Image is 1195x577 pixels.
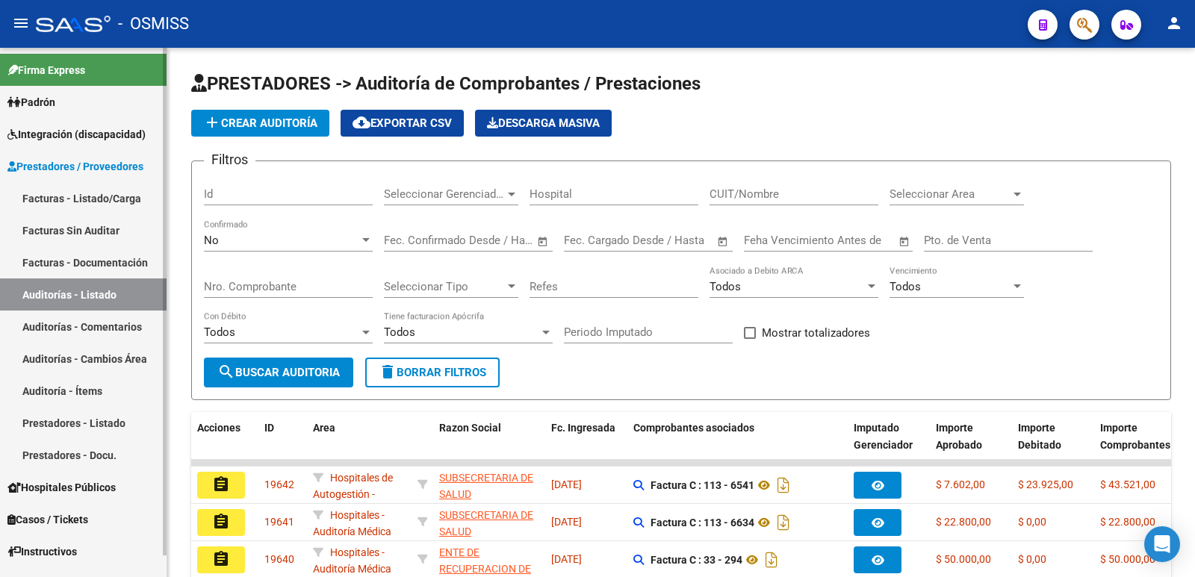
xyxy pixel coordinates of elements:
span: Hospitales de Autogestión - Afiliaciones [313,472,393,518]
span: 19642 [264,478,294,490]
mat-icon: add [203,113,221,131]
span: Exportar CSV [353,116,452,130]
mat-icon: assignment [212,475,230,493]
span: $ 23.925,00 [1018,478,1073,490]
span: Hospitales Públicos [7,479,116,496]
mat-icon: cloud_download [353,113,370,131]
button: Open calendar [715,233,732,250]
span: Seleccionar Area [890,187,1011,201]
button: Buscar Auditoria [204,358,353,387]
span: $ 22.800,00 [1100,516,1155,528]
span: Fc. Ingresada [551,422,615,434]
span: Importe Comprobantes [1100,422,1170,451]
datatable-header-cell: Importe Aprobado [930,412,1012,478]
strong: Factura C : 113 - 6634 [651,517,754,528]
span: $ 43.521,00 [1100,478,1155,490]
datatable-header-cell: Imputado Gerenciador [848,412,930,478]
span: Seleccionar Tipo [384,280,505,293]
span: Firma Express [7,62,85,78]
h3: Filtros [204,149,255,170]
button: Borrar Filtros [365,358,500,387]
i: Descargar documento [762,548,781,572]
input: Start date [564,234,612,247]
span: [DATE] [551,478,582,490]
span: Padrón [7,94,55,110]
div: - 30718615700 [439,544,539,576]
span: [DATE] [551,516,582,528]
span: 19640 [264,553,294,565]
strong: Factura C : 33 - 294 [651,554,742,566]
span: [DATE] [551,553,582,565]
span: $ 22.800,00 [936,516,991,528]
button: Open calendar [896,233,913,250]
span: $ 0,00 [1018,516,1046,528]
input: Start date [384,234,432,247]
span: - OSMISS [118,7,189,40]
span: SUBSECRETARIA DE SALUD [439,509,533,538]
span: Prestadores / Proveedores [7,158,143,175]
span: Todos [710,280,741,293]
span: Acciones [197,422,240,434]
datatable-header-cell: Acciones [191,412,258,478]
datatable-header-cell: Area [307,412,412,478]
mat-icon: assignment [212,550,230,568]
input: End date [626,234,698,247]
span: Borrar Filtros [379,366,486,379]
span: $ 7.602,00 [936,478,985,490]
datatable-header-cell: Importe Debitado [1012,412,1094,478]
button: Crear Auditoría [191,110,329,137]
span: Buscar Auditoria [217,366,340,379]
span: Todos [384,325,415,339]
span: $ 50.000,00 [1100,553,1155,565]
div: Open Intercom Messenger [1144,526,1180,562]
span: Hospitales - Auditoría Médica [313,509,391,538]
span: PRESTADORES -> Auditoría de Comprobantes / Prestaciones [191,73,701,94]
div: - 30675068441 [439,470,539,501]
input: End date [446,234,518,247]
mat-icon: menu [12,14,30,32]
span: Comprobantes asociados [633,422,754,434]
app-download-masive: Descarga masiva de comprobantes (adjuntos) [475,110,612,137]
span: $ 50.000,00 [936,553,991,565]
span: Mostrar totalizadores [762,324,870,342]
span: Hospitales - Auditoría Médica [313,546,391,576]
span: Integración (discapacidad) [7,126,146,143]
span: 19641 [264,516,294,528]
mat-icon: search [217,363,235,381]
strong: Factura C : 113 - 6541 [651,479,754,491]
datatable-header-cell: Fc. Ingresada [545,412,627,478]
datatable-header-cell: Importe Comprobantes [1094,412,1176,478]
i: Descargar documento [774,511,793,534]
span: ID [264,422,274,434]
datatable-header-cell: ID [258,412,307,478]
span: Instructivos [7,543,77,560]
span: $ 0,00 [1018,553,1046,565]
span: Razon Social [439,422,501,434]
i: Descargar documento [774,473,793,497]
mat-icon: delete [379,363,397,381]
datatable-header-cell: Comprobantes asociados [627,412,848,478]
span: SUBSECRETARIA DE SALUD [439,472,533,501]
div: - 30675068441 [439,507,539,538]
span: Descarga Masiva [487,116,600,130]
span: Crear Auditoría [203,116,317,130]
button: Open calendar [535,233,552,250]
span: No [204,234,219,247]
span: Importe Aprobado [936,422,982,451]
span: Casos / Tickets [7,511,88,528]
span: Imputado Gerenciador [854,422,913,451]
mat-icon: person [1165,14,1183,32]
mat-icon: assignment [212,513,230,531]
datatable-header-cell: Razon Social [433,412,545,478]
span: Todos [890,280,921,293]
span: Importe Debitado [1018,422,1061,451]
button: Descarga Masiva [475,110,612,137]
span: Seleccionar Gerenciador [384,187,505,201]
button: Exportar CSV [341,110,464,137]
span: Todos [204,325,235,339]
span: Area [313,422,335,434]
